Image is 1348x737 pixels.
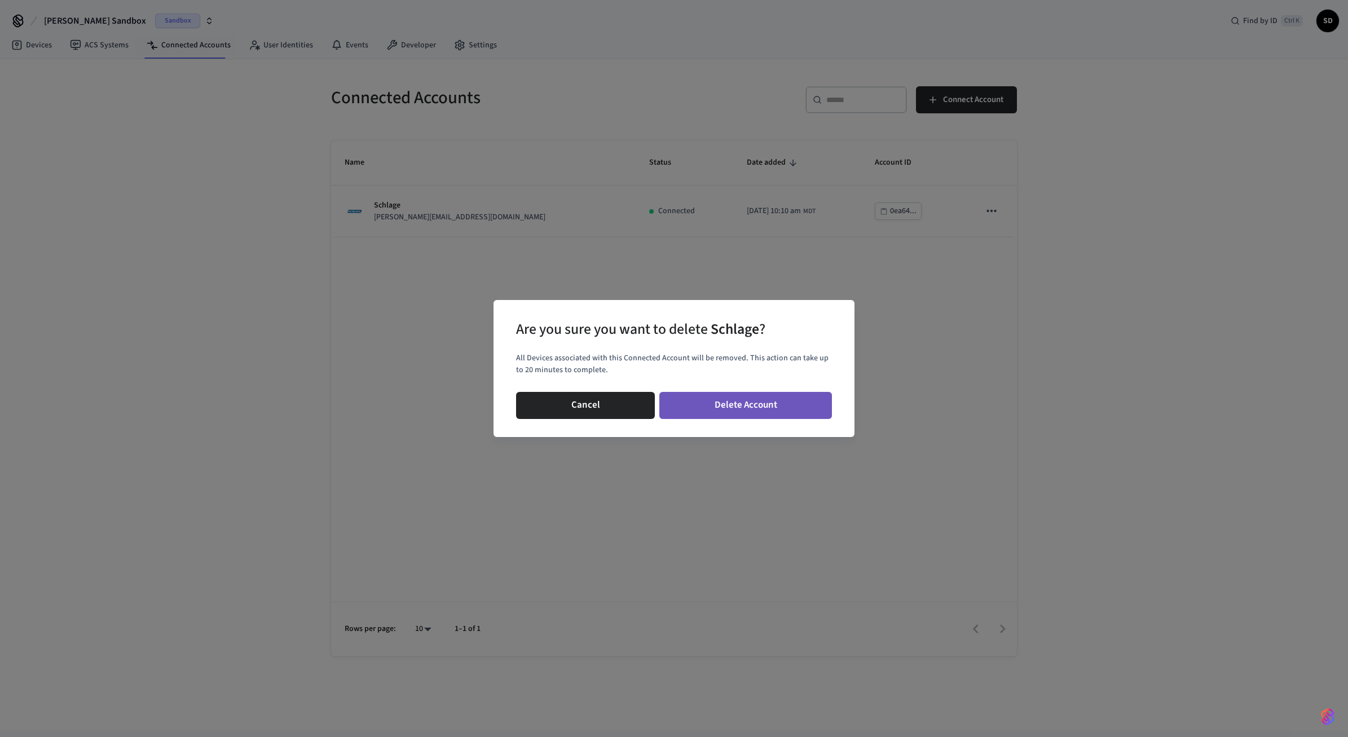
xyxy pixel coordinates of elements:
[516,392,655,419] button: Cancel
[516,352,832,376] p: All Devices associated with this Connected Account will be removed. This action can take up to 20...
[711,319,759,339] span: Schlage
[516,318,765,341] div: Are you sure you want to delete ?
[659,392,832,419] button: Delete Account
[1321,708,1334,726] img: SeamLogoGradient.69752ec5.svg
